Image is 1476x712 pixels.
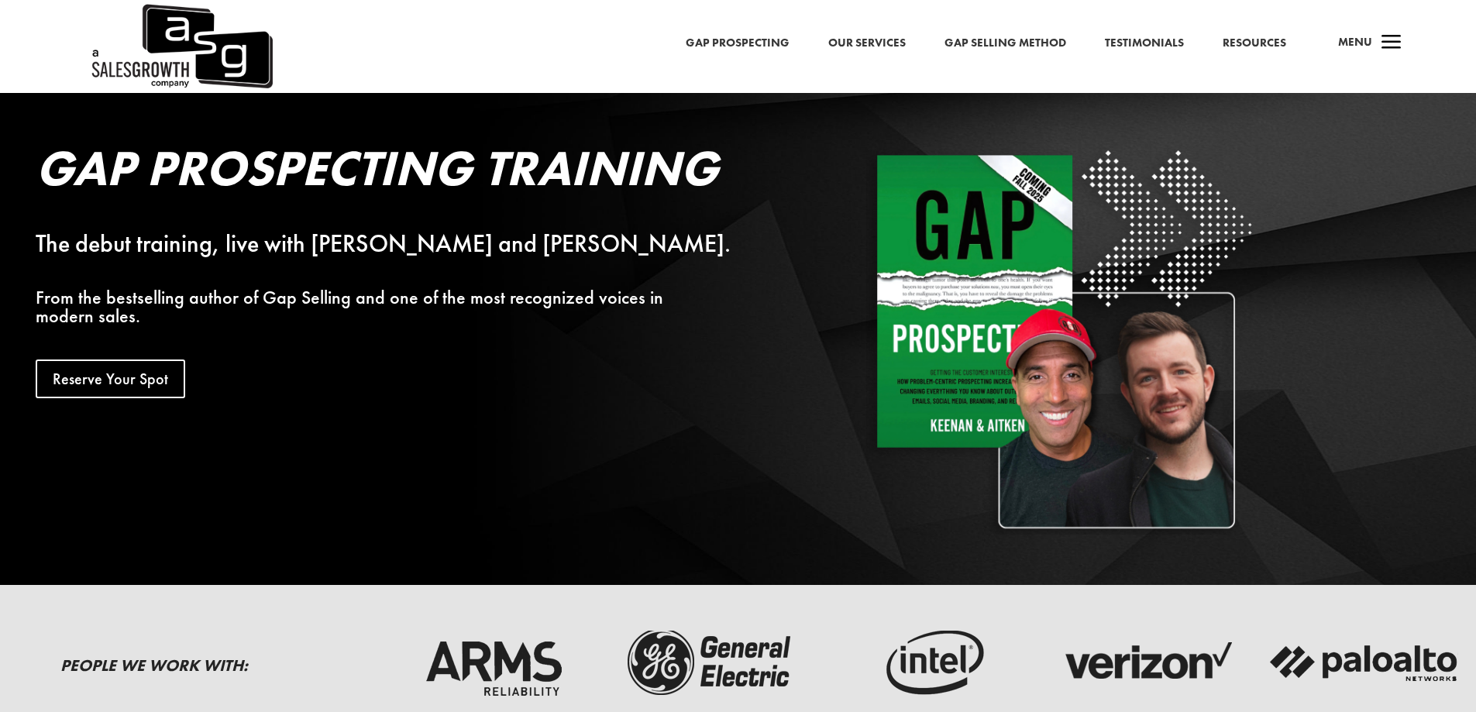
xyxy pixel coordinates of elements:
span: a [1376,28,1407,59]
span: Menu [1338,34,1372,50]
img: Square White - Shadow [866,143,1258,535]
img: verizon-logo-dark [1050,624,1244,701]
img: palato-networks-logo-dark [1268,624,1461,701]
p: From the bestselling author of Gap Selling and one of the most recognized voices in modern sales. [36,288,762,325]
img: intel-logo-dark [832,624,1026,701]
img: ge-logo-dark [614,624,808,701]
a: Gap Prospecting [686,33,790,53]
h2: Gap Prospecting Training [36,143,762,201]
div: The debut training, live with [PERSON_NAME] and [PERSON_NAME]. [36,235,762,253]
a: Resources [1223,33,1286,53]
a: Reserve Your Spot [36,359,185,398]
a: Our Services [828,33,906,53]
a: Testimonials [1105,33,1184,53]
img: arms-reliability-logo-dark [397,624,590,701]
a: Gap Selling Method [944,33,1066,53]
